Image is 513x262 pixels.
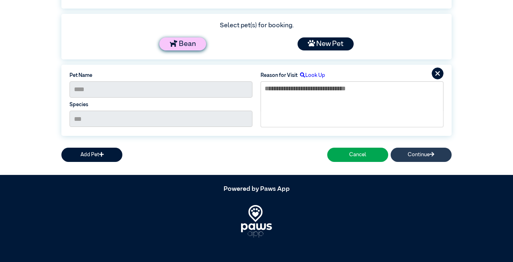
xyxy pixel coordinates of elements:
[70,101,252,109] label: Species
[391,148,452,162] button: Continue
[298,72,325,79] label: Look Up
[241,205,272,238] img: PawsApp
[70,21,443,31] div: Select pet(s) for booking.
[61,186,452,193] h5: Powered by Paws App
[61,148,122,162] button: Add Pet
[261,72,298,79] label: Reason for Visit
[70,72,252,79] label: Pet Name
[327,148,388,162] button: Cancel
[298,37,354,50] div: New Pet
[159,37,206,50] div: Bean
